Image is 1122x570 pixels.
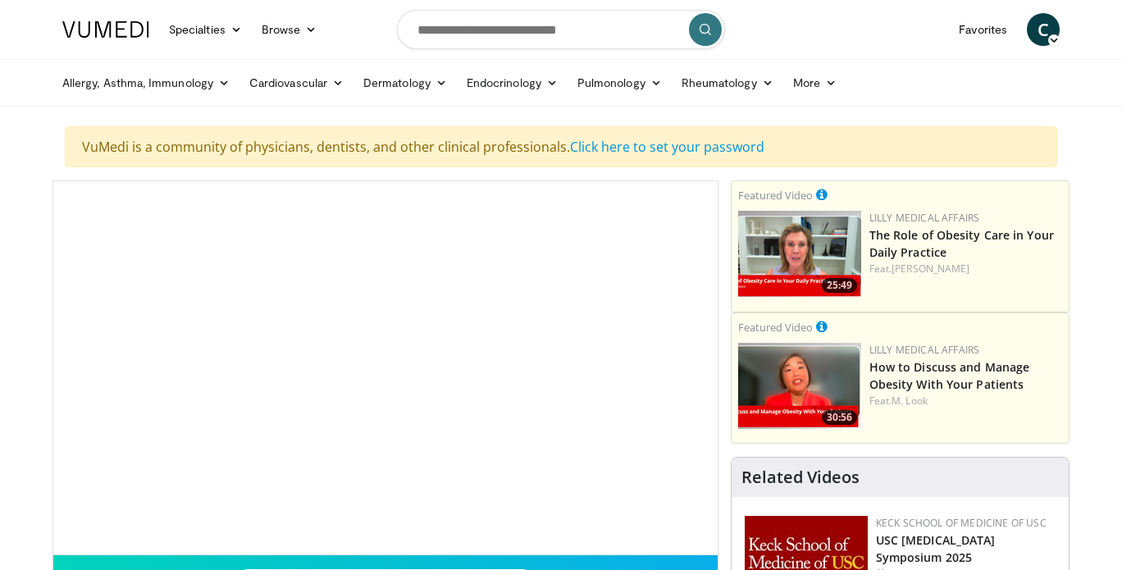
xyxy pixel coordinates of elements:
a: Favorites [949,13,1017,46]
img: VuMedi Logo [62,21,149,38]
a: Rheumatology [672,66,783,99]
img: c98a6a29-1ea0-4bd5-8cf5-4d1e188984a7.png.150x105_q85_crop-smart_upscale.png [738,343,861,429]
a: How to Discuss and Manage Obesity With Your Patients [869,359,1030,392]
span: 30:56 [822,410,857,425]
a: The Role of Obesity Care in Your Daily Practice [869,227,1054,260]
input: Search topics, interventions [397,10,725,49]
div: VuMedi is a community of physicians, dentists, and other clinical professionals. [65,126,1057,167]
a: C [1027,13,1060,46]
a: Lilly Medical Affairs [869,211,980,225]
a: Cardiovascular [239,66,353,99]
a: 25:49 [738,211,861,297]
a: Pulmonology [568,66,672,99]
a: Click here to set your password [570,138,764,156]
small: Featured Video [738,188,813,203]
a: M. Look [892,394,928,408]
div: Feat. [869,262,1062,276]
video-js: Video Player [53,181,718,555]
h4: Related Videos [741,467,860,487]
a: Dermatology [353,66,457,99]
a: Browse [252,13,327,46]
a: Allergy, Asthma, Immunology [52,66,239,99]
a: Lilly Medical Affairs [869,343,980,357]
a: [PERSON_NAME] [892,262,969,276]
a: Endocrinology [457,66,568,99]
a: USC [MEDICAL_DATA] Symposium 2025 [876,532,996,565]
a: 30:56 [738,343,861,429]
a: More [783,66,846,99]
small: Featured Video [738,320,813,335]
a: Keck School of Medicine of USC [876,516,1047,530]
span: 25:49 [822,278,857,293]
a: Specialties [159,13,252,46]
div: Feat. [869,394,1062,408]
img: e1208b6b-349f-4914-9dd7-f97803bdbf1d.png.150x105_q85_crop-smart_upscale.png [738,211,861,297]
